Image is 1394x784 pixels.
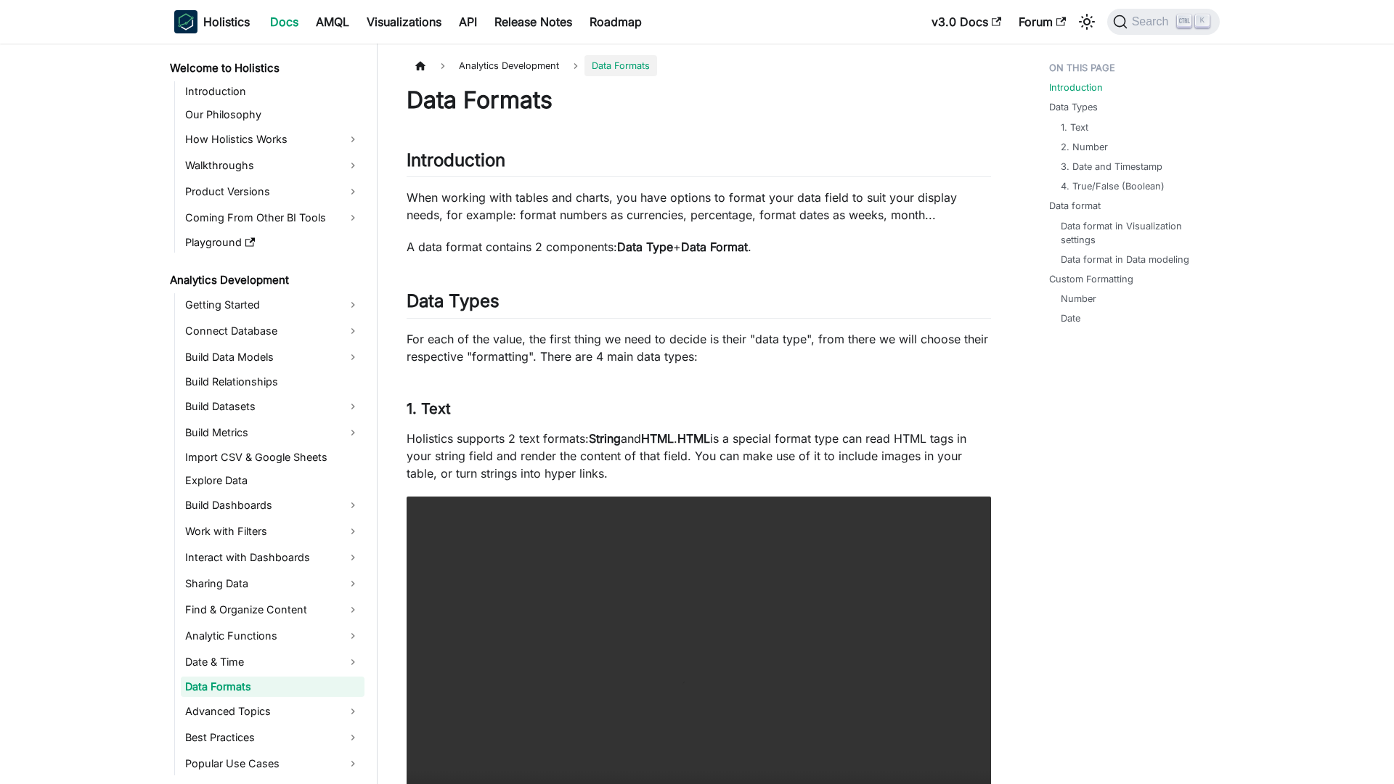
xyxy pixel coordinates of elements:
a: Home page [407,55,434,76]
a: Release Notes [486,10,581,33]
a: 2. Number [1061,140,1108,154]
a: 4. True/False (Boolean) [1061,179,1165,193]
nav: Docs sidebar [160,44,378,784]
a: Introduction [1049,81,1103,94]
a: Our Philosophy [181,105,364,125]
a: Data format in Data modeling [1061,253,1189,266]
a: Introduction [181,81,364,102]
a: Import CSV & Google Sheets [181,447,364,467]
span: Data Formats [584,55,657,76]
a: Build Metrics [181,421,364,444]
a: 1. Text [1061,121,1088,134]
kbd: K [1195,15,1210,28]
a: Coming From Other BI Tools [181,206,364,229]
a: Connect Database [181,319,364,343]
a: Build Dashboards [181,494,364,517]
a: Analytics Development [166,270,364,290]
a: HolisticsHolistics [174,10,250,33]
a: Build Relationships [181,372,364,392]
a: Welcome to Holistics [166,58,364,78]
h1: Data Formats [407,86,991,115]
a: Data format [1049,199,1101,213]
a: Sharing Data [181,572,364,595]
a: v3.0 Docs [923,10,1010,33]
strong: Data Format [681,240,748,254]
a: Getting Started [181,293,364,317]
strong: HTML [677,431,710,446]
a: Visualizations [358,10,450,33]
a: Work with Filters [181,520,364,543]
a: Number [1061,292,1096,306]
strong: Data Type [617,240,673,254]
a: Data Types [1049,100,1098,114]
a: Forum [1010,10,1075,33]
h2: Data Types [407,290,991,318]
p: A data format contains 2 components: + . [407,238,991,256]
p: When working with tables and charts, you have options to format your data field to suit your disp... [407,189,991,224]
a: Date [1061,311,1080,325]
a: Build Data Models [181,346,364,369]
a: Data format in Visualization settings [1061,219,1205,247]
a: Best Practices [181,726,364,749]
img: Holistics [174,10,197,33]
span: Search [1128,15,1178,28]
a: Custom Formatting [1049,272,1133,286]
a: Playground [181,232,364,253]
a: 3. Date and Timestamp [1061,160,1162,173]
h2: Introduction [407,150,991,177]
a: Build Datasets [181,395,364,418]
a: Docs [261,10,307,33]
a: Data Formats [181,677,364,697]
strong: HTML [641,431,674,446]
p: For each of the value, the first thing we need to decide is their "data type", from there we will... [407,330,991,365]
a: Walkthroughs [181,154,364,177]
a: How Holistics Works [181,128,364,151]
a: Advanced Topics [181,700,364,723]
a: Find & Organize Content [181,598,364,621]
nav: Breadcrumbs [407,55,991,76]
a: Popular Use Cases [181,752,364,775]
a: Date & Time [181,650,364,674]
a: Explore Data [181,470,364,491]
button: Switch between dark and light mode (currently light mode) [1075,10,1099,33]
p: Holistics supports 2 text formats: and . is a special format type can read HTML tags in your stri... [407,430,991,482]
h3: 1. Text [407,400,991,418]
a: API [450,10,486,33]
a: Interact with Dashboards [181,546,364,569]
a: Analytic Functions [181,624,364,648]
strong: String [589,431,621,446]
button: Search (Ctrl+K) [1107,9,1220,35]
a: AMQL [307,10,358,33]
a: Roadmap [581,10,651,33]
span: Analytics Development [452,55,566,76]
b: Holistics [203,13,250,30]
a: Product Versions [181,180,364,203]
